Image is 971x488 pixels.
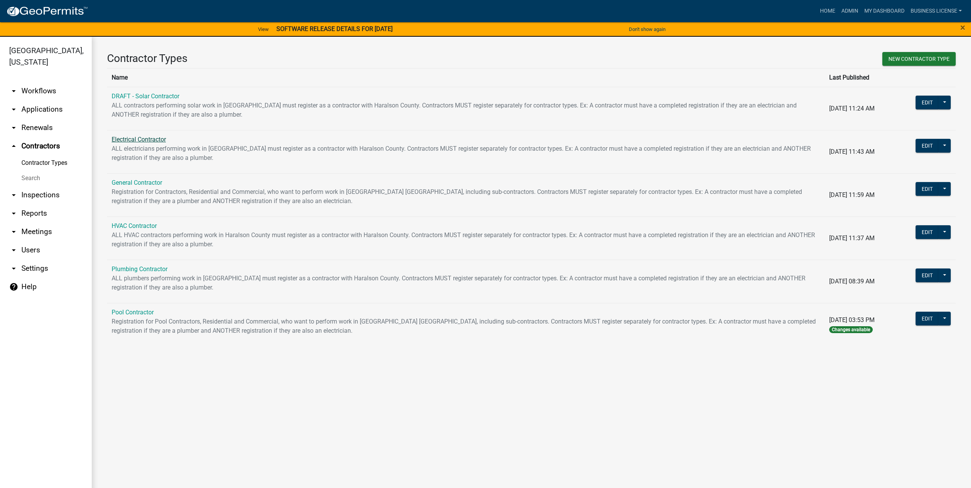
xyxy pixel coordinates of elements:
[916,312,939,325] button: Edit
[9,86,18,96] i: arrow_drop_down
[829,191,875,198] span: [DATE] 11:59 AM
[112,222,157,229] a: HVAC Contractor
[112,265,167,273] a: Plumbing Contractor
[276,25,393,33] strong: SOFTWARE RELEASE DETAILS FOR [DATE]
[829,105,875,112] span: [DATE] 11:24 AM
[255,23,272,36] a: View
[112,231,820,249] p: ALL HVAC contractors performing work in Haralson County must register as a contractor with Harals...
[838,4,861,18] a: Admin
[9,105,18,114] i: arrow_drop_down
[9,123,18,132] i: arrow_drop_down
[9,142,18,151] i: arrow_drop_up
[9,282,18,291] i: help
[112,179,162,186] a: General Contractor
[916,268,939,282] button: Edit
[916,96,939,109] button: Edit
[817,4,838,18] a: Home
[112,309,154,316] a: Pool Contractor
[107,68,825,87] th: Name
[829,148,875,155] span: [DATE] 11:43 AM
[9,227,18,236] i: arrow_drop_down
[112,144,820,163] p: ALL electricians performing work in [GEOGRAPHIC_DATA] must register as a contractor with Haralson...
[112,136,166,143] a: Electrical Contractor
[829,326,873,333] span: Changes available
[112,274,820,292] p: ALL plumbers performing work in [GEOGRAPHIC_DATA] must register as a contractor with Haralson Cou...
[916,139,939,153] button: Edit
[9,190,18,200] i: arrow_drop_down
[9,246,18,255] i: arrow_drop_down
[829,316,875,324] span: [DATE] 03:53 PM
[829,278,875,285] span: [DATE] 08:39 AM
[861,4,908,18] a: My Dashboard
[916,182,939,196] button: Edit
[112,317,820,335] p: Registration for Pool Contractors, Residential and Commercial, who want to perform work in [GEOGR...
[908,4,965,18] a: BUSINESS LICENSE
[9,264,18,273] i: arrow_drop_down
[112,187,820,206] p: Registration for Contractors, Residential and Commercial, who want to perform work in [GEOGRAPHIC...
[107,52,526,65] h3: Contractor Types
[112,101,820,119] p: ALL contractors performing solar work in [GEOGRAPHIC_DATA] must register as a contractor with Har...
[825,68,911,87] th: Last Published
[960,22,965,33] span: ×
[916,225,939,239] button: Edit
[960,23,965,32] button: Close
[626,23,669,36] button: Don't show again
[829,234,875,242] span: [DATE] 11:37 AM
[112,93,179,100] a: DRAFT - Solar Contractor
[882,52,956,66] button: New Contractor Type
[9,209,18,218] i: arrow_drop_down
